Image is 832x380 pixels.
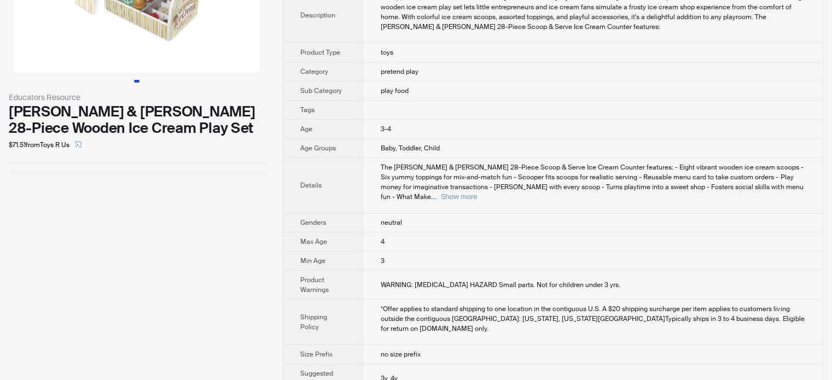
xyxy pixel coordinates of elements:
button: Go to slide 1 [134,80,139,83]
span: 3-4 [381,125,391,133]
span: Description [300,11,335,20]
span: 4 [381,237,385,246]
span: Max Age [300,237,327,246]
span: Details [300,181,322,190]
span: The [PERSON_NAME] & [PERSON_NAME] 28-Piece Scoop & Serve Ice Cream Counter features: - Eight vibr... [381,163,803,201]
span: WARNING: [MEDICAL_DATA] HAZARD Small parts. Not for children under 3 yrs. [381,280,620,289]
span: pretend play [381,67,418,76]
span: Tags [300,106,315,114]
span: neutral [381,218,402,227]
div: *Offer applies to standard shipping to one location in the contiguous U.S. A $20 shipping surchar... [381,304,805,334]
span: Product Warnings [300,276,329,294]
div: [PERSON_NAME] & [PERSON_NAME] 28-Piece Wooden Ice Cream Play Set [9,103,265,136]
span: Age Groups [300,144,336,153]
span: toys [381,48,393,57]
div: The Melissa & Doug 28-Piece Scoop & Serve Ice Cream Counter features: - Eight vibrant wooden ice ... [381,162,805,202]
span: select [75,141,82,148]
div: Educators Resource [9,91,265,103]
span: Product Type [300,48,340,57]
button: Expand [440,192,477,201]
div: $71.51 from Toys R Us [9,136,265,154]
span: Min Age [300,256,325,265]
span: play food [381,86,409,95]
span: ... [431,192,436,201]
span: Genders [300,218,326,227]
span: Size Prefix [300,350,333,359]
span: Age [300,125,312,133]
span: Category [300,67,328,76]
span: Sub Category [300,86,342,95]
span: 3 [381,256,385,265]
span: Shipping Policy [300,313,327,331]
span: no size prefix [381,350,421,359]
span: Baby, Toddler, Child [381,144,440,153]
